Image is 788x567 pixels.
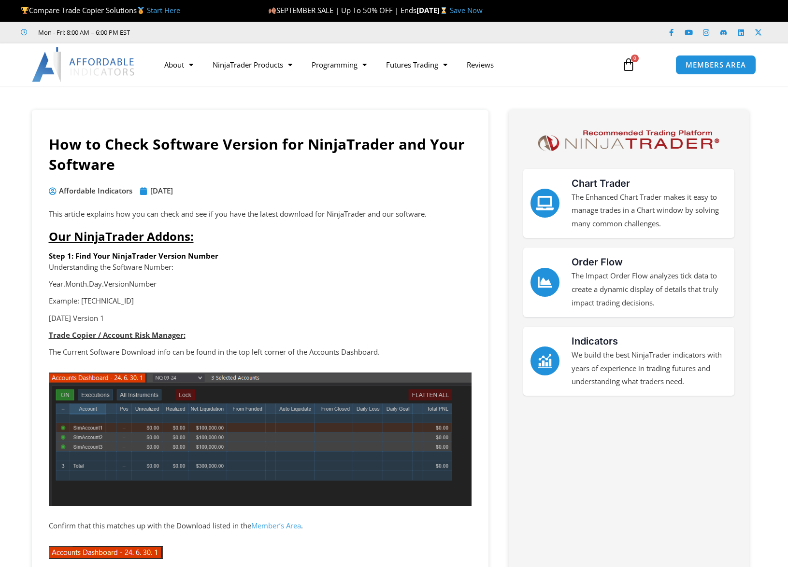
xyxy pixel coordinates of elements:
[150,186,173,195] time: [DATE]
[49,251,472,261] h6: Step 1: Find Your NinjaTrader Version Number
[376,54,457,76] a: Futures Trading
[457,54,503,76] a: Reviews
[49,207,472,221] p: This article explains how you can check and see if you have the latest download for NinjaTrader a...
[49,373,472,506] img: accounts dashboard trading view
[49,228,194,244] span: Our NinjaTrader Addons:
[49,519,472,533] p: Confirm that this matches up with the Download listed in the .
[21,7,29,14] img: 🏆
[36,27,130,38] span: Mon - Fri: 8:00 AM – 6:00 PM EST
[607,51,650,79] a: 0
[675,55,756,75] a: MEMBERS AREA
[440,7,447,14] img: ⌛
[49,261,472,274] p: Understanding the Software Number:
[49,312,472,325] p: [DATE] Version 1
[302,54,376,76] a: Programming
[49,294,472,308] p: Example: [TECHNICAL_ID]
[269,7,276,14] img: 🍂
[530,346,559,375] a: Indicators
[572,191,727,231] p: The Enhanced Chart Trader makes it easy to manage trades in a Chart window by solving many common...
[147,5,180,15] a: Start Here
[32,47,136,82] img: LogoAI | Affordable Indicators – NinjaTrader
[530,268,559,297] a: Order Flow
[49,330,186,340] strong: Trade Copier / Account Risk Manager:
[155,54,203,76] a: About
[631,55,639,62] span: 0
[450,5,483,15] a: Save Now
[57,184,132,198] span: Affordable Indicators
[143,28,288,37] iframe: Customer reviews powered by Trustpilot
[572,178,630,189] a: Chart Trader
[533,127,723,154] img: NinjaTrader Logo | Affordable Indicators – NinjaTrader
[137,7,144,14] img: 🥇
[572,335,618,347] a: Indicators
[686,61,746,69] span: MEMBERS AREA
[416,5,450,15] strong: [DATE]
[572,269,727,310] p: The Impact Order Flow analyzes tick data to create a dynamic display of details that truly impact...
[268,5,416,15] span: SEPTEMBER SALE | Up To 50% OFF | Ends
[251,521,301,530] a: Member’s Area
[530,189,559,218] a: Chart Trader
[21,5,180,15] span: Compare Trade Copier Solutions
[49,546,163,559] img: image.png
[49,134,472,175] h1: How to Check Software Version for NinjaTrader and Your Software
[49,346,472,359] p: The Current Software Download info can be found in the top left corner of the Accounts Dashboard.
[203,54,302,76] a: NinjaTrader Products
[572,348,727,389] p: We build the best NinjaTrader indicators with years of experience in trading futures and understa...
[155,54,611,76] nav: Menu
[572,256,623,268] a: Order Flow
[49,277,472,291] p: Year.Month.Day.VersionNumber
